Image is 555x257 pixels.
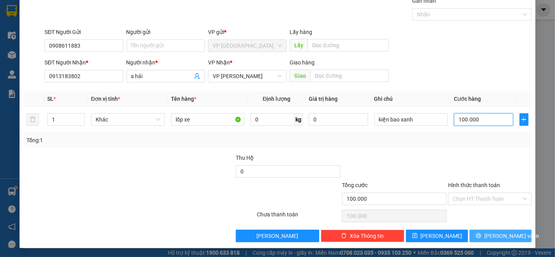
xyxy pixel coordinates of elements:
[27,136,215,145] div: Tổng: 1
[208,59,230,66] span: VP Nhận
[91,96,120,102] span: Đơn vị tính
[308,39,389,52] input: Dọc đường
[236,230,319,242] button: [PERSON_NAME]
[350,232,384,240] span: Xóa Thông tin
[256,210,342,224] div: Chưa thanh toán
[448,182,500,188] label: Hình thức thanh toán
[470,230,532,242] button: printer[PERSON_NAME] và In
[44,28,123,36] div: SĐT Người Gửi
[321,230,404,242] button: deleteXóa Thông tin
[213,70,282,82] span: VP Phan Thiết
[44,58,123,67] div: SĐT Người Nhận
[47,96,53,102] span: SL
[126,28,205,36] div: Người gửi
[309,96,338,102] span: Giá trị hàng
[290,39,308,52] span: Lấy
[171,96,196,102] span: Tên hàng
[82,46,140,62] div: Nhận: VP [PERSON_NAME]
[421,232,462,240] span: [PERSON_NAME]
[290,29,312,35] span: Lấy hàng
[96,114,160,125] span: Khác
[374,113,448,126] input: Ghi Chú
[213,40,282,52] span: VP Đà Lạt
[263,96,290,102] span: Định lượng
[208,28,286,36] div: VP gửi
[126,58,205,67] div: Người nhận
[342,182,368,188] span: Tổng cước
[454,96,481,102] span: Cước hàng
[310,70,389,82] input: Dọc đường
[295,113,302,126] span: kg
[371,91,451,107] th: Ghi chú
[6,46,78,62] div: Gửi: VP [GEOGRAPHIC_DATA]
[290,59,315,66] span: Giao hàng
[341,233,347,239] span: delete
[406,230,468,242] button: save[PERSON_NAME]
[519,113,529,126] button: plus
[476,233,481,239] span: printer
[171,113,245,126] input: VD: Bàn, Ghế
[27,113,39,126] button: delete
[412,233,418,239] span: save
[290,70,310,82] span: Giao
[309,113,368,126] input: 0
[520,116,528,123] span: plus
[194,73,200,79] span: user-add
[257,232,299,240] span: [PERSON_NAME]
[236,155,254,161] span: Thu Hộ
[44,33,102,41] text: DLT2508140004
[484,232,539,240] span: [PERSON_NAME] và In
